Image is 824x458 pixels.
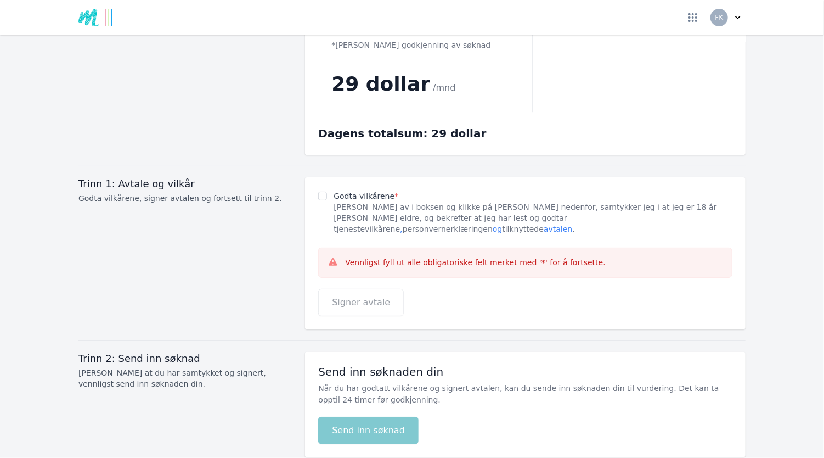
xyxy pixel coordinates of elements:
[318,417,419,444] button: Send inn søknad
[493,225,502,233] a: og
[318,127,486,140] font: Dagens totalsum: 29 dollar
[545,258,606,267] font: ' for å fortsette.
[78,178,195,189] font: Trinn 1: Avtale og vilkår
[544,225,572,233] a: avtalen
[318,384,719,404] font: Når du har godtatt vilkårene og signert avtalen, kan du sende inn søknaden din til vurdering. Det...
[345,258,541,267] font: Vennligst fyll ut alle obligatoriske felt merket med '
[403,225,493,233] font: personvernerklæringen
[332,297,390,308] font: Signer avtale
[78,368,266,388] font: [PERSON_NAME] at du har samtykket og signert, vennligst send inn søknaden din.
[331,72,430,95] font: 29 dollar
[334,192,394,200] font: Godta vilkårene
[433,82,455,93] font: /mnd
[572,225,574,233] font: .
[334,203,716,233] font: [PERSON_NAME] av i boksen og klikke på [PERSON_NAME] nedenfor, samtykker jeg i at jeg er 18 år [P...
[318,289,404,316] button: Signer avtale
[318,365,443,378] font: Send inn søknaden din
[502,225,544,233] font: tilknyttede
[332,425,405,435] font: Send inn søknad
[78,194,282,203] font: Godta vilkårene, signer avtalen og fortsett til trinn 2.
[331,41,490,49] font: *[PERSON_NAME] godkjenning av søknad
[400,225,402,233] a: ,
[78,353,200,364] font: Trinn 2: Send inn søknad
